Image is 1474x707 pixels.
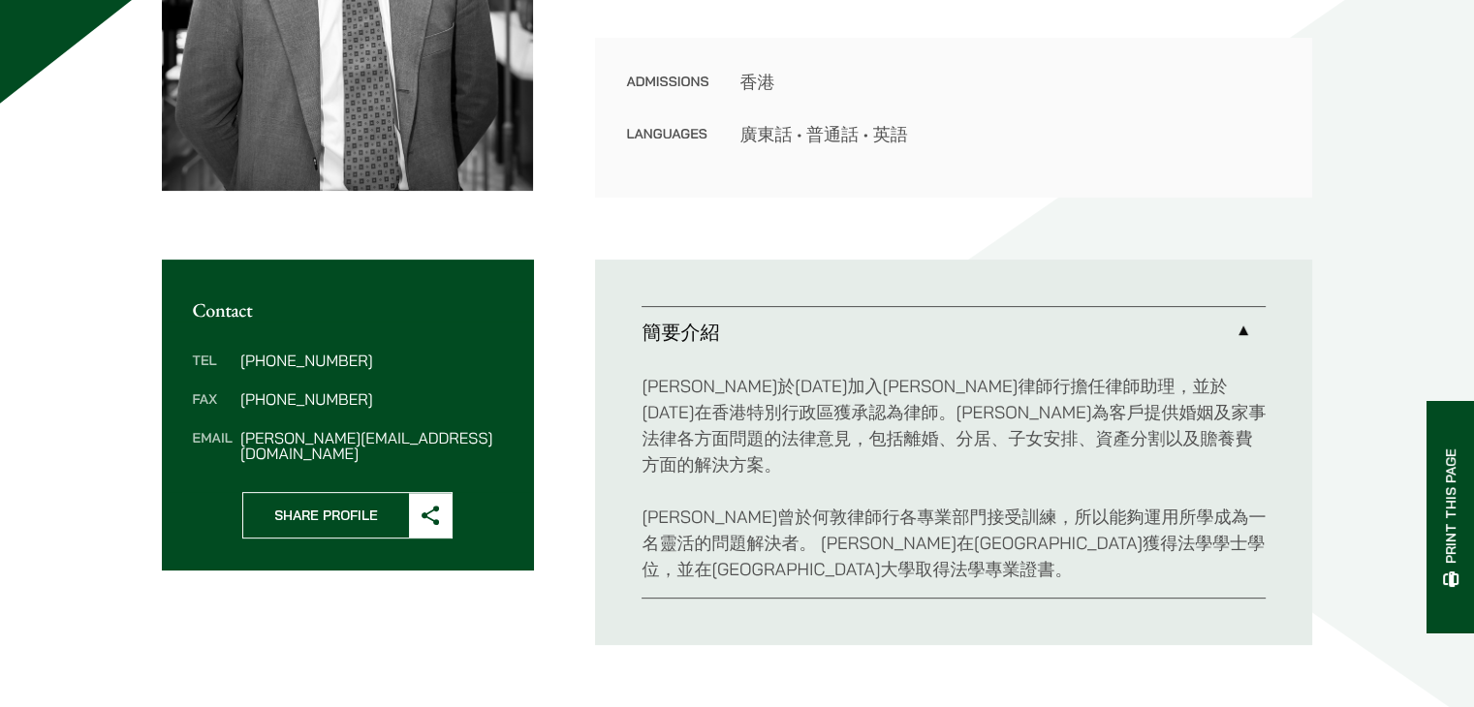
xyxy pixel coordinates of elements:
[193,353,233,391] dt: Tel
[240,353,502,368] dd: [PHONE_NUMBER]
[242,492,453,538] button: Share Profile
[243,493,409,538] span: Share Profile
[642,307,1266,357] a: 簡要介紹
[739,121,1281,147] dd: 廣東話 • 普通話 • 英語
[642,357,1266,598] div: 簡要介紹
[626,121,708,147] dt: Languages
[642,373,1266,477] p: [PERSON_NAME]於[DATE]加入[PERSON_NAME]律師行擔任律師助理，並於[DATE]在香港特別行政區獲承認為律師。[PERSON_NAME]為客戶提供婚姻及家事法律各方面問...
[193,391,233,430] dt: Fax
[240,430,502,461] dd: [PERSON_NAME][EMAIL_ADDRESS][DOMAIN_NAME]
[240,391,502,407] dd: [PHONE_NUMBER]
[642,504,1266,582] p: [PERSON_NAME]曾於何敦律師行各專業部門接受訓練，所以能夠運用所學成為一名靈活的問題解決者。 [PERSON_NAME]在[GEOGRAPHIC_DATA]獲得法學學士學位，並在[GE...
[626,69,708,121] dt: Admissions
[193,430,233,461] dt: Email
[739,69,1281,95] dd: 香港
[193,298,503,322] h2: Contact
